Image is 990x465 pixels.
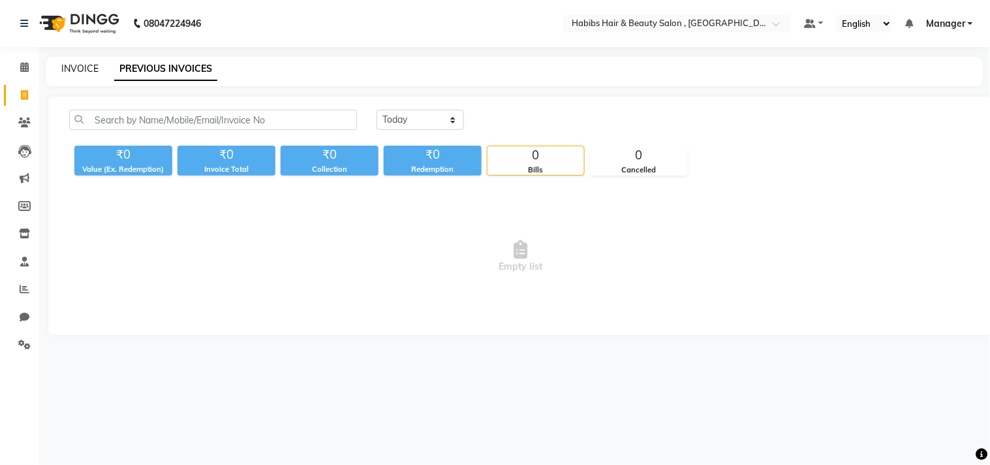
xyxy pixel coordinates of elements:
div: Collection [281,164,379,175]
div: 0 [487,146,584,165]
div: Cancelled [591,165,687,176]
span: Empty list [69,191,972,322]
a: PREVIOUS INVOICES [114,57,217,81]
input: Search by Name/Mobile/Email/Invoice No [69,110,357,130]
b: 08047224946 [144,5,201,42]
div: ₹0 [281,146,379,164]
img: logo [33,5,123,42]
div: Redemption [384,164,482,175]
div: ₹0 [384,146,482,164]
a: INVOICE [61,63,99,74]
div: Bills [487,165,584,176]
span: Manager [926,17,965,31]
div: ₹0 [178,146,275,164]
div: Invoice Total [178,164,275,175]
div: 0 [591,146,687,165]
div: ₹0 [74,146,172,164]
div: Value (Ex. Redemption) [74,164,172,175]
